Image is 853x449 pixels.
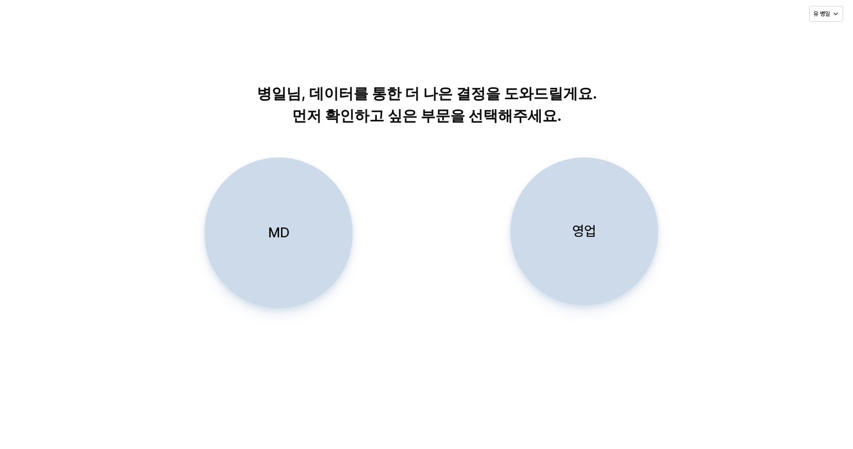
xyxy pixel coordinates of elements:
p: 유 병일 [814,10,830,18]
button: 영업 [510,157,658,305]
p: MD [268,224,289,242]
button: MD [205,157,353,308]
p: 병일님, 데이터를 통한 더 나은 결정을 도와드릴게요. 먼저 확인하고 싶은 부문을 선택해주세요. [175,82,678,127]
p: 영업 [572,222,596,240]
button: 유 병일 [809,6,843,22]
